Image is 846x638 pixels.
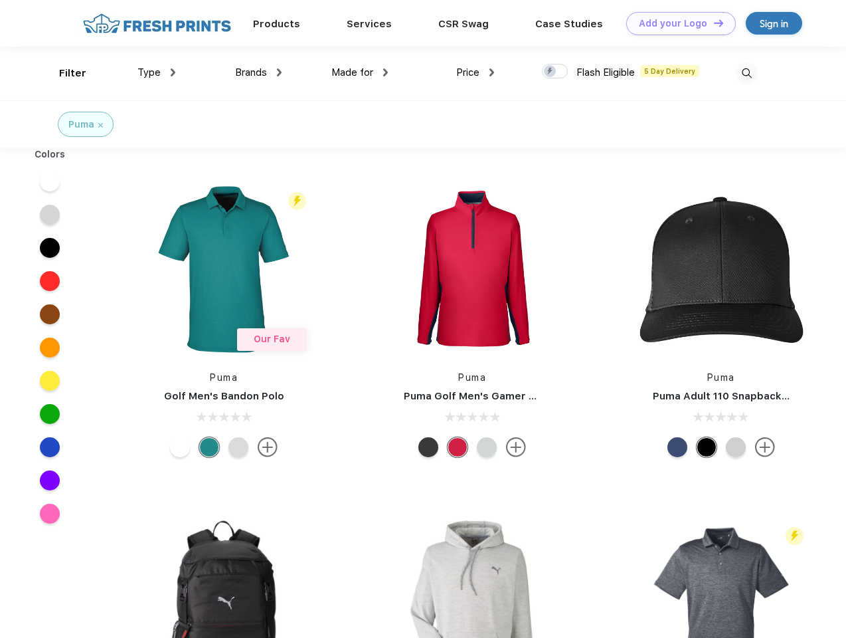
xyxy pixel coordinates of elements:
[199,437,219,457] div: Green Lagoon
[170,437,190,457] div: Bright White
[667,437,687,457] div: Peacoat Qut Shd
[726,437,746,457] div: Quarry Brt Whit
[383,68,388,76] img: dropdown.png
[68,118,94,132] div: Puma
[79,12,235,35] img: fo%20logo%202.webp
[477,437,497,457] div: High Rise
[755,437,775,457] img: more.svg
[746,12,802,35] a: Sign in
[458,372,486,383] a: Puma
[384,181,560,358] img: func=resize&h=266
[98,123,103,128] img: filter_cancel.svg
[404,390,614,402] a: Puma Golf Men's Gamer Golf Quarter-Zip
[277,68,282,76] img: dropdown.png
[576,66,635,78] span: Flash Eligible
[331,66,373,78] span: Made for
[438,18,489,30] a: CSR Swag
[25,148,76,161] div: Colors
[171,68,175,76] img: dropdown.png
[288,192,306,210] img: flash_active_toggle.svg
[135,181,312,358] img: func=resize&h=266
[228,437,248,457] div: High Rise
[258,437,278,457] img: more.svg
[714,19,723,27] img: DT
[736,62,758,84] img: desktop_search.svg
[760,16,788,31] div: Sign in
[639,18,707,29] div: Add your Logo
[253,18,300,30] a: Products
[697,437,717,457] div: Pma Blk Pma Blk
[707,372,735,383] a: Puma
[347,18,392,30] a: Services
[506,437,526,457] img: more.svg
[235,66,267,78] span: Brands
[418,437,438,457] div: Puma Black
[59,66,86,81] div: Filter
[254,334,290,344] span: Our Fav
[137,66,161,78] span: Type
[640,65,699,77] span: 5 Day Delivery
[448,437,467,457] div: Ski Patrol
[164,390,284,402] a: Golf Men's Bandon Polo
[633,181,809,358] img: func=resize&h=266
[786,527,804,545] img: flash_active_toggle.svg
[489,68,494,76] img: dropdown.png
[210,372,238,383] a: Puma
[456,66,479,78] span: Price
